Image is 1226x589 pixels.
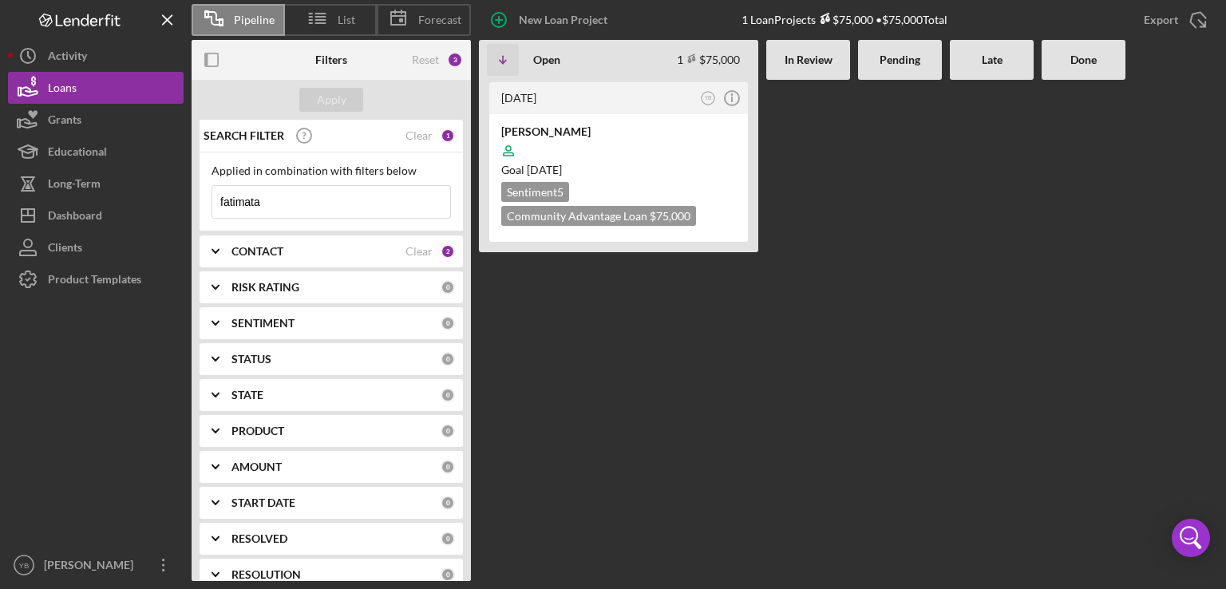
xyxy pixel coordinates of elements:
[48,168,101,204] div: Long-Term
[441,532,455,546] div: 0
[533,53,560,66] b: Open
[231,317,295,330] b: SENTIMENT
[441,424,455,438] div: 0
[231,496,295,509] b: START DATE
[315,53,347,66] b: Filters
[48,231,82,267] div: Clients
[48,263,141,299] div: Product Templates
[204,129,284,142] b: SEARCH FILTER
[212,164,451,177] div: Applied in combination with filters below
[650,209,690,223] span: $75,000
[231,532,287,545] b: RESOLVED
[487,80,750,244] a: [DATE]YB[PERSON_NAME]Goal [DATE]Sentiment5Community Advantage Loan $75,000
[698,88,719,109] button: YB
[441,567,455,582] div: 0
[8,72,184,104] button: Loans
[299,88,363,112] button: Apply
[742,13,947,26] div: 1 Loan Projects • $75,000 Total
[19,561,30,570] text: YB
[441,460,455,474] div: 0
[412,53,439,66] div: Reset
[677,53,740,66] div: 1 $75,000
[1128,4,1218,36] button: Export
[418,14,461,26] span: Forecast
[8,168,184,200] button: Long-Term
[501,91,536,105] time: 2025-10-03 23:40
[880,53,920,66] b: Pending
[405,245,433,258] div: Clear
[8,231,184,263] button: Clients
[231,353,271,366] b: STATUS
[48,136,107,172] div: Educational
[519,4,607,36] div: New Loan Project
[8,263,184,295] button: Product Templates
[8,200,184,231] button: Dashboard
[441,352,455,366] div: 0
[338,14,355,26] span: List
[479,4,623,36] button: New Loan Project
[501,206,696,226] div: Community Advantage Loan
[48,200,102,235] div: Dashboard
[501,124,736,140] div: [PERSON_NAME]
[231,461,282,473] b: AMOUNT
[816,13,873,26] div: $75,000
[447,52,463,68] div: 3
[405,129,433,142] div: Clear
[48,104,81,140] div: Grants
[785,53,832,66] b: In Review
[441,496,455,510] div: 0
[982,53,1003,66] b: Late
[527,163,562,176] time: 11/17/2025
[441,280,455,294] div: 0
[8,40,184,72] button: Activity
[231,425,284,437] b: PRODUCT
[48,40,87,76] div: Activity
[441,388,455,402] div: 0
[317,88,346,112] div: Apply
[441,128,455,143] div: 1
[231,281,299,294] b: RISK RATING
[8,136,184,168] button: Educational
[501,182,569,202] div: Sentiment 5
[48,72,77,108] div: Loans
[231,568,301,581] b: RESOLUTION
[8,549,184,581] button: YB[PERSON_NAME]
[1172,519,1210,557] div: Open Intercom Messenger
[231,245,283,258] b: CONTACT
[234,14,275,26] span: Pipeline
[231,389,263,401] b: STATE
[705,95,712,101] text: YB
[8,104,184,136] button: Grants
[1144,4,1178,36] div: Export
[1070,53,1097,66] b: Done
[441,316,455,330] div: 0
[501,163,562,176] span: Goal
[441,244,455,259] div: 2
[40,549,144,585] div: [PERSON_NAME]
